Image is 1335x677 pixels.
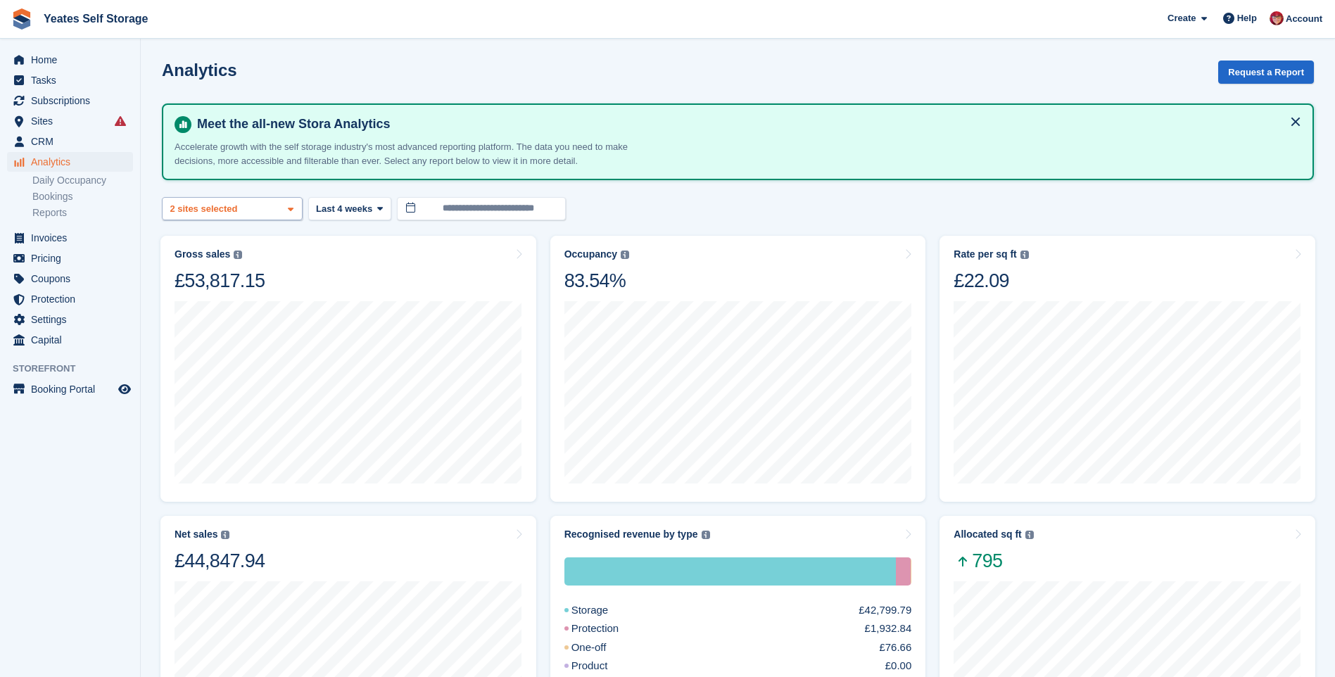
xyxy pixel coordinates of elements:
span: Account [1286,12,1322,26]
div: £22.09 [954,269,1028,293]
div: Occupancy [564,248,617,260]
div: Gross sales [175,248,230,260]
div: Storage [564,602,643,619]
span: Analytics [31,152,115,172]
a: Preview store [116,381,133,398]
div: 83.54% [564,269,629,293]
a: menu [7,50,133,70]
span: CRM [31,132,115,151]
div: Rate per sq ft [954,248,1016,260]
div: 2 sites selected [167,202,243,216]
div: £42,799.79 [859,602,911,619]
i: Smart entry sync failures have occurred [115,115,126,127]
button: Last 4 weeks [308,197,391,220]
a: menu [7,152,133,172]
a: Bookings [32,190,133,203]
a: menu [7,132,133,151]
a: Yeates Self Storage [38,7,154,30]
h4: Meet the all-new Stora Analytics [191,116,1301,132]
div: One-off [911,557,911,586]
span: Create [1168,11,1196,25]
a: menu [7,269,133,289]
div: Recognised revenue by type [564,529,698,540]
img: icon-info-grey-7440780725fd019a000dd9b08b2336e03edf1995a4989e88bcd33f0948082b44.svg [702,531,710,539]
span: Booking Portal [31,379,115,399]
span: Capital [31,330,115,350]
button: Request a Report [1218,61,1314,84]
a: Daily Occupancy [32,174,133,187]
img: stora-icon-8386f47178a22dfd0bd8f6a31ec36ba5ce8667c1dd55bd0f319d3a0aa187defe.svg [11,8,32,30]
h2: Analytics [162,61,237,80]
span: Home [31,50,115,70]
div: Storage [564,557,897,586]
span: Invoices [31,228,115,248]
span: Protection [31,289,115,309]
img: icon-info-grey-7440780725fd019a000dd9b08b2336e03edf1995a4989e88bcd33f0948082b44.svg [234,251,242,259]
div: £76.66 [879,640,911,656]
div: Net sales [175,529,217,540]
a: menu [7,91,133,110]
span: Coupons [31,269,115,289]
a: menu [7,228,133,248]
a: menu [7,310,133,329]
img: icon-info-grey-7440780725fd019a000dd9b08b2336e03edf1995a4989e88bcd33f0948082b44.svg [1020,251,1029,259]
div: £1,932.84 [865,621,912,637]
div: Protection [564,621,653,637]
div: £0.00 [885,658,912,674]
a: menu [7,330,133,350]
span: Settings [31,310,115,329]
div: Protection [896,557,911,586]
span: Pricing [31,248,115,268]
span: Storefront [13,362,140,376]
div: Product [564,658,642,674]
span: Tasks [31,70,115,90]
a: menu [7,70,133,90]
img: Wendie Tanner [1270,11,1284,25]
div: £53,817.15 [175,269,265,293]
span: Subscriptions [31,91,115,110]
span: Sites [31,111,115,131]
span: Last 4 weeks [316,202,372,216]
a: Reports [32,206,133,220]
img: icon-info-grey-7440780725fd019a000dd9b08b2336e03edf1995a4989e88bcd33f0948082b44.svg [621,251,629,259]
a: menu [7,248,133,268]
p: Accelerate growth with the self storage industry's most advanced reporting platform. The data you... [175,140,667,167]
div: One-off [564,640,640,656]
img: icon-info-grey-7440780725fd019a000dd9b08b2336e03edf1995a4989e88bcd33f0948082b44.svg [1025,531,1034,539]
a: menu [7,289,133,309]
a: menu [7,379,133,399]
a: menu [7,111,133,131]
span: 795 [954,549,1033,573]
img: icon-info-grey-7440780725fd019a000dd9b08b2336e03edf1995a4989e88bcd33f0948082b44.svg [221,531,229,539]
div: £44,847.94 [175,549,265,573]
div: Allocated sq ft [954,529,1021,540]
span: Help [1237,11,1257,25]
